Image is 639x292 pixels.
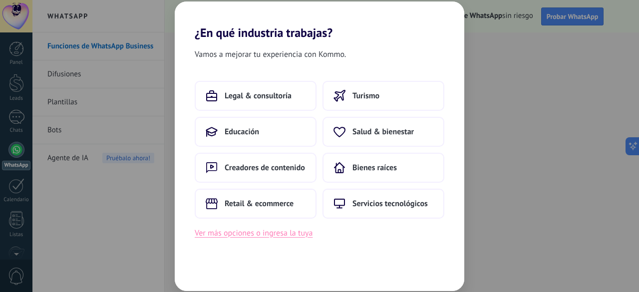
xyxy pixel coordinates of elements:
[322,189,444,219] button: Servicios tecnológicos
[195,117,317,147] button: Educación
[225,127,259,137] span: Educación
[322,117,444,147] button: Salud & bienestar
[322,153,444,183] button: Bienes raíces
[225,91,292,101] span: Legal & consultoría
[225,199,294,209] span: Retail & ecommerce
[352,127,414,137] span: Salud & bienestar
[352,91,379,101] span: Turismo
[195,81,317,111] button: Legal & consultoría
[352,199,428,209] span: Servicios tecnológicos
[352,163,397,173] span: Bienes raíces
[175,1,464,40] h2: ¿En qué industria trabajas?
[195,189,317,219] button: Retail & ecommerce
[195,48,346,61] span: Vamos a mejorar tu experiencia con Kommo.
[225,163,305,173] span: Creadores de contenido
[195,227,313,240] button: Ver más opciones o ingresa la tuya
[195,153,317,183] button: Creadores de contenido
[322,81,444,111] button: Turismo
